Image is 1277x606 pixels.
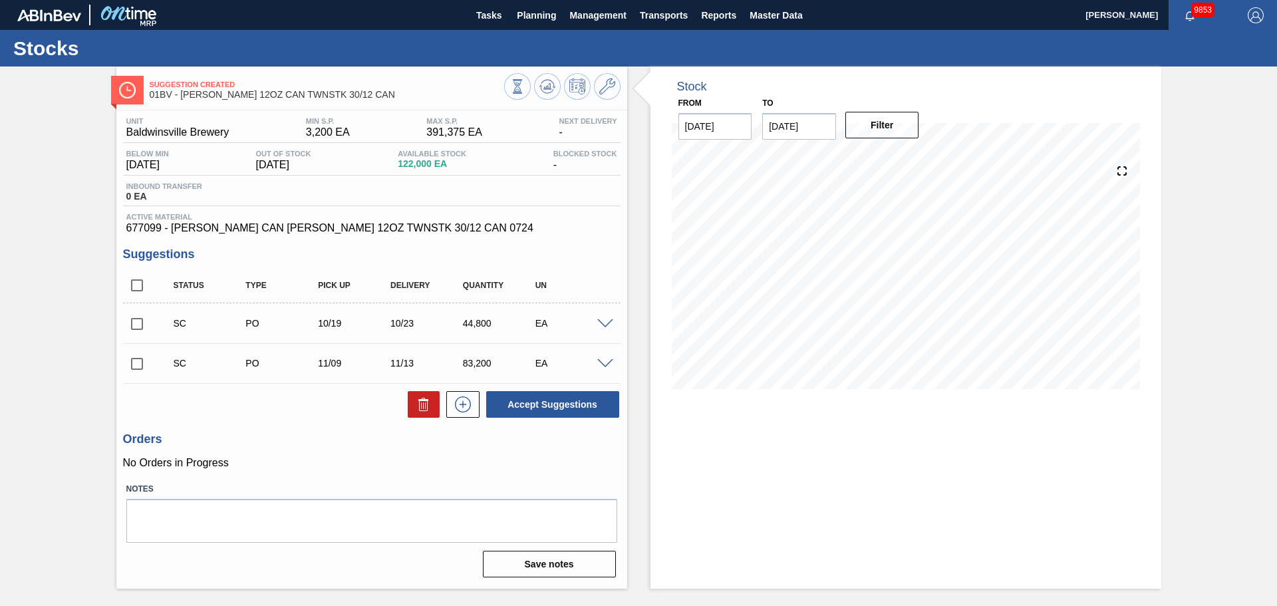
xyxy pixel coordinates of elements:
span: Next Delivery [559,117,617,125]
h1: Stocks [13,41,249,56]
div: EA [532,318,613,329]
button: Notifications [1169,6,1211,25]
img: TNhmsLtSVTkK8tSr43FrP2fwEKptu5GPRR3wAAAABJRU5ErkJggg== [17,9,81,21]
div: Suggestion Created [170,318,251,329]
button: Update Chart [534,73,561,100]
span: Tasks [474,7,503,23]
span: Management [569,7,627,23]
div: 11/09/2025 [315,358,395,369]
div: New suggestion [440,391,480,418]
span: Out Of Stock [256,150,311,158]
span: [DATE] [256,159,311,171]
span: Blocked Stock [553,150,617,158]
div: - [550,150,621,171]
span: Unit [126,117,229,125]
div: Quantity [460,281,540,290]
span: Inbound Transfer [126,182,202,190]
span: 391,375 EA [426,126,482,138]
span: MIN S.P. [306,117,350,125]
div: Suggestion Created [170,358,251,369]
div: Stock [677,80,707,94]
span: Reports [701,7,736,23]
p: No Orders in Progress [123,457,621,469]
span: 9853 [1191,3,1214,17]
label: to [762,98,773,108]
button: Accept Suggestions [486,391,619,418]
div: 10/23/2025 [387,318,468,329]
div: - [555,117,620,138]
button: Stocks Overview [504,73,531,100]
button: Schedule Inventory [564,73,591,100]
div: Purchase order [242,358,323,369]
label: Notes [126,480,617,499]
input: mm/dd/yyyy [678,113,752,140]
span: Planning [517,7,556,23]
span: Transports [640,7,688,23]
span: 01BV - CARR BUD 12OZ CAN TWNSTK 30/12 CAN [150,90,504,100]
div: Type [242,281,323,290]
span: 3,200 EA [306,126,350,138]
div: UN [532,281,613,290]
span: Active Material [126,213,617,221]
span: 0 EA [126,192,202,202]
img: Ícone [119,82,136,98]
label: From [678,98,702,108]
div: 10/19/2025 [315,318,395,329]
input: mm/dd/yyyy [762,113,836,140]
span: [DATE] [126,159,169,171]
div: 11/13/2025 [387,358,468,369]
div: Purchase order [242,318,323,329]
img: Logout [1248,7,1264,23]
button: Save notes [483,551,616,577]
h3: Orders [123,432,621,446]
span: 122,000 EA [398,159,466,169]
div: Delivery [387,281,468,290]
div: EA [532,358,613,369]
div: 83,200 [460,358,540,369]
span: Master Data [750,7,802,23]
div: Pick up [315,281,395,290]
div: 44,800 [460,318,540,329]
span: Suggestion Created [150,80,504,88]
span: 677099 - [PERSON_NAME] CAN [PERSON_NAME] 12OZ TWNSTK 30/12 CAN 0724 [126,222,617,234]
span: Baldwinsville Brewery [126,126,229,138]
span: MAX S.P. [426,117,482,125]
span: Available Stock [398,150,466,158]
button: Filter [845,112,919,138]
h3: Suggestions [123,247,621,261]
button: Go to Master Data / General [594,73,621,100]
div: Status [170,281,251,290]
div: Accept Suggestions [480,390,621,419]
div: Delete Suggestions [401,391,440,418]
span: Below Min [126,150,169,158]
